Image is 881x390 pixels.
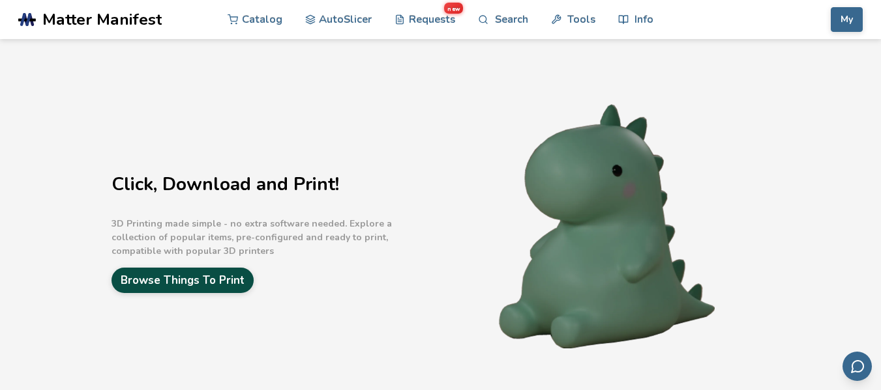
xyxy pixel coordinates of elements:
p: 3D Printing made simple - no extra software needed. Explore a collection of popular items, pre-co... [112,217,438,258]
h1: Click, Download and Print! [112,174,438,195]
a: Browse Things To Print [112,268,254,293]
span: new [444,3,463,14]
button: My [831,7,863,32]
span: Matter Manifest [42,10,162,29]
button: Send feedback via email [843,352,872,381]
